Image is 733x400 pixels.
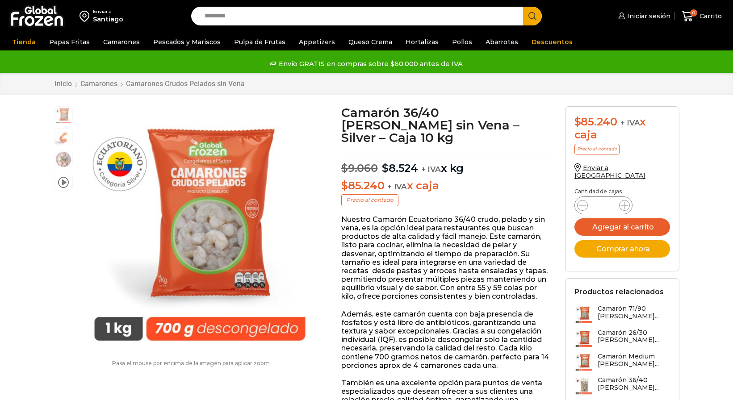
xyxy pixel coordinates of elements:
[344,33,397,50] a: Queso Crema
[341,310,552,370] p: Además, este camarón cuenta con baja presencia de fosfatos y está libre de antibióticos, garantiz...
[77,106,323,351] div: 1 / 4
[8,33,40,50] a: Tienda
[598,376,670,392] h3: Camarón 36/40 [PERSON_NAME]...
[574,287,664,296] h2: Productos relacionados
[574,240,670,258] button: Comprar ahora
[54,79,245,88] nav: Breadcrumb
[574,305,670,324] a: Camarón 71/90 [PERSON_NAME]...
[595,199,612,212] input: Product quantity
[341,162,378,175] bdi: 9.060
[574,144,620,154] p: Precio al contado
[99,33,144,50] a: Camarones
[341,106,552,144] h1: Camarón 36/40 [PERSON_NAME] sin Vena – Silver – Caja 10 kg
[382,162,418,175] bdi: 8.524
[401,33,443,50] a: Hortalizas
[625,12,670,21] span: Iniciar sesión
[387,182,407,191] span: + IVA
[341,153,552,175] p: x kg
[574,115,617,128] bdi: 85.240
[80,79,118,88] a: Camarones
[697,12,722,21] span: Carrito
[341,215,552,301] p: Nuestro Camarón Ecuatoriano 36/40 crudo, pelado y sin vena, es la opción ideal para restaurantes ...
[77,106,323,351] img: crudos pelados 36:40
[341,179,552,192] p: x caja
[54,360,328,367] p: Pasa el mouse por encima de la imagen para aplicar zoom
[598,353,670,368] h3: Camarón Medium [PERSON_NAME]...
[80,8,93,24] img: address-field-icon.svg
[421,165,441,174] span: + IVA
[341,179,348,192] span: $
[45,33,94,50] a: Papas Fritas
[448,33,477,50] a: Pollos
[481,33,523,50] a: Abarrotes
[690,9,697,17] span: 0
[54,107,72,125] span: crudos pelados 36:40
[679,6,724,27] a: 0 Carrito
[93,15,123,24] div: Santiago
[54,129,72,146] span: camaron-sin-cascara
[523,7,542,25] button: Search button
[294,33,339,50] a: Appetizers
[341,179,384,192] bdi: 85.240
[574,164,646,179] a: Enviar a [GEOGRAPHIC_DATA]
[230,33,290,50] a: Pulpa de Frutas
[574,218,670,236] button: Agregar al carrito
[598,305,670,320] h3: Camarón 71/90 [PERSON_NAME]...
[54,150,72,168] span: camarones-2
[574,188,670,195] p: Cantidad de cajas
[93,8,123,15] div: Enviar a
[574,116,670,142] div: x caja
[574,115,581,128] span: $
[54,79,72,88] a: Inicio
[126,79,245,88] a: Camarones Crudos Pelados sin Vena
[341,194,398,206] p: Precio al contado
[382,162,389,175] span: $
[574,376,670,396] a: Camarón 36/40 [PERSON_NAME]...
[620,118,640,127] span: + IVA
[149,33,225,50] a: Pescados y Mariscos
[598,329,670,344] h3: Camarón 26/30 [PERSON_NAME]...
[616,7,670,25] a: Iniciar sesión
[574,329,670,348] a: Camarón 26/30 [PERSON_NAME]...
[574,353,670,372] a: Camarón Medium [PERSON_NAME]...
[341,162,348,175] span: $
[527,33,577,50] a: Descuentos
